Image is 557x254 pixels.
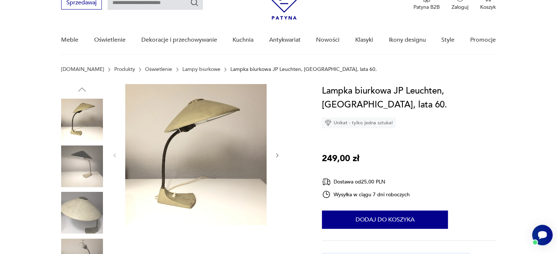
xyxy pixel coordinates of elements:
[322,84,496,112] h1: Lampka biurkowa JP Leuchten, [GEOGRAPHIC_DATA], lata 60.
[125,84,267,225] img: Zdjęcie produktu Lampka biurkowa JP Leuchten, Niemcy, lata 60.
[532,225,553,245] iframe: Smartsupp widget button
[61,145,103,187] img: Zdjęcie produktu Lampka biurkowa JP Leuchten, Niemcy, lata 60.
[322,211,448,229] button: Dodaj do koszyka
[61,1,102,6] a: Sprzedawaj
[322,177,410,186] div: Dostawa od 25,00 PLN
[182,67,220,72] a: Lampy biurkowe
[470,26,496,54] a: Promocje
[269,26,301,54] a: Antykwariat
[61,26,78,54] a: Meble
[413,4,440,11] p: Patyna B2B
[114,67,135,72] a: Produkty
[389,26,426,54] a: Ikony designu
[233,26,253,54] a: Kuchnia
[325,120,331,126] img: Ikona diamentu
[322,177,331,186] img: Ikona dostawy
[141,26,217,54] a: Dekoracje i przechowywanie
[452,4,468,11] p: Zaloguj
[230,67,377,72] p: Lampka biurkowa JP Leuchten, [GEOGRAPHIC_DATA], lata 60.
[355,26,373,54] a: Klasyki
[145,67,172,72] a: Oświetlenie
[61,192,103,234] img: Zdjęcie produktu Lampka biurkowa JP Leuchten, Niemcy, lata 60.
[480,4,496,11] p: Koszyk
[61,67,104,72] a: [DOMAIN_NAME]
[322,152,359,166] p: 249,00 zł
[316,26,339,54] a: Nowości
[94,26,126,54] a: Oświetlenie
[322,190,410,199] div: Wysyłka w ciągu 7 dni roboczych
[61,99,103,140] img: Zdjęcie produktu Lampka biurkowa JP Leuchten, Niemcy, lata 60.
[322,117,396,128] div: Unikat - tylko jedna sztuka!
[441,26,454,54] a: Style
